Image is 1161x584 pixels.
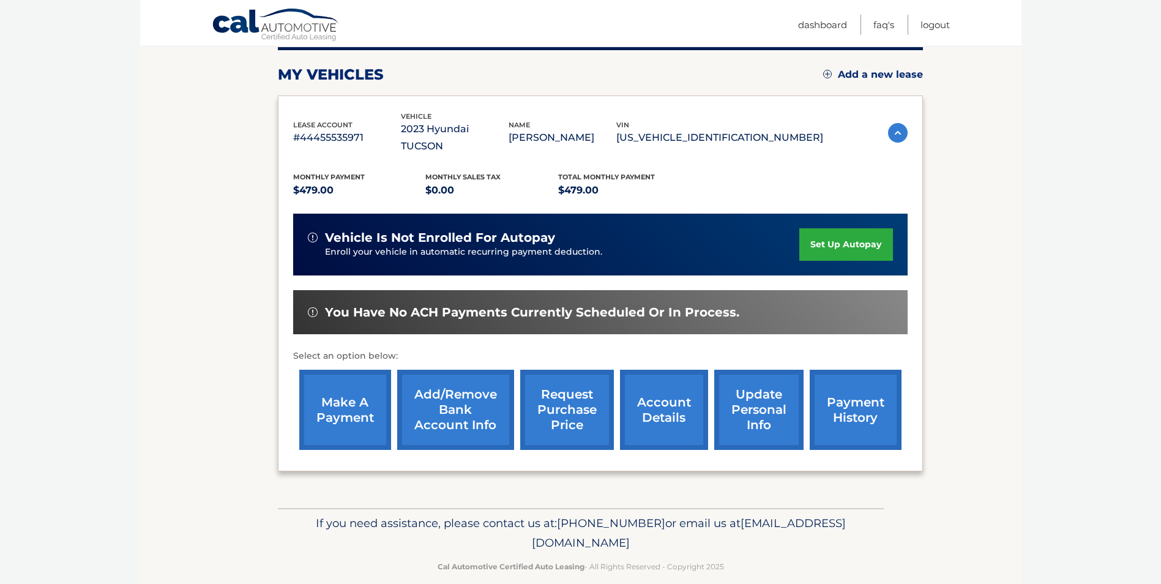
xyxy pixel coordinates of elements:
a: Dashboard [798,15,847,35]
a: Add/Remove bank account info [397,370,514,450]
p: $0.00 [425,182,558,199]
span: name [509,121,530,129]
p: Select an option below: [293,349,908,364]
span: lease account [293,121,353,129]
p: If you need assistance, please contact us at: or email us at [286,514,876,553]
span: Monthly sales Tax [425,173,501,181]
a: set up autopay [799,228,892,261]
span: [EMAIL_ADDRESS][DOMAIN_NAME] [532,516,846,550]
a: request purchase price [520,370,614,450]
p: #44455535971 [293,129,401,146]
a: Add a new lease [823,69,923,81]
a: payment history [810,370,902,450]
p: [US_VEHICLE_IDENTIFICATION_NUMBER] [616,129,823,146]
span: vehicle is not enrolled for autopay [325,230,555,245]
a: make a payment [299,370,391,450]
p: $479.00 [558,182,691,199]
a: FAQ's [873,15,894,35]
img: alert-white.svg [308,233,318,242]
a: Cal Automotive [212,8,340,43]
span: [PHONE_NUMBER] [557,516,665,530]
img: add.svg [823,70,832,78]
h2: my vehicles [278,66,384,84]
span: You have no ACH payments currently scheduled or in process. [325,305,739,320]
strong: Cal Automotive Certified Auto Leasing [438,562,584,571]
a: Logout [920,15,950,35]
img: alert-white.svg [308,307,318,317]
img: accordion-active.svg [888,123,908,143]
p: Enroll your vehicle in automatic recurring payment deduction. [325,245,800,259]
p: [PERSON_NAME] [509,129,616,146]
span: Monthly Payment [293,173,365,181]
p: - All Rights Reserved - Copyright 2025 [286,560,876,573]
span: vehicle [401,112,431,121]
span: vin [616,121,629,129]
p: 2023 Hyundai TUCSON [401,121,509,155]
p: $479.00 [293,182,426,199]
span: Total Monthly Payment [558,173,655,181]
a: update personal info [714,370,804,450]
a: account details [620,370,708,450]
